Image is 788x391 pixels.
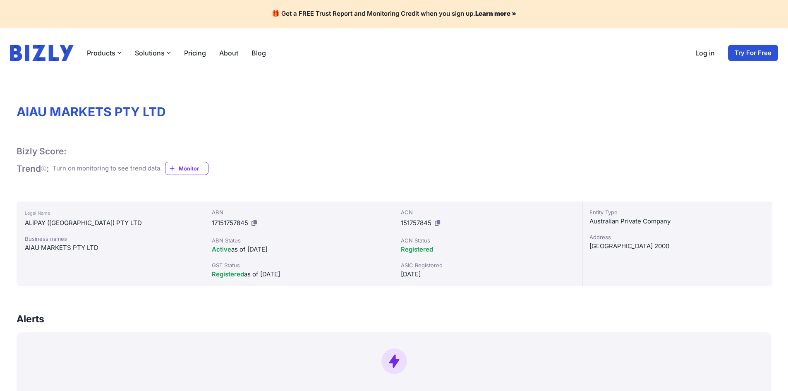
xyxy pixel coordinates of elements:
[212,261,387,269] div: GST Status
[25,218,196,228] div: ALIPAY ([GEOGRAPHIC_DATA]) PTY LTD
[219,48,238,58] a: About
[589,241,764,251] div: [GEOGRAPHIC_DATA] 2000
[589,233,764,241] div: Address
[87,48,122,58] button: Products
[25,235,196,243] div: Business names
[401,208,576,216] div: ACN
[25,243,196,253] div: AIAU MARKETS PTY LTD
[17,104,771,119] h1: AIAU MARKETS PTY LTD
[728,45,778,61] a: Try For Free
[475,10,516,17] a: Learn more »
[212,208,387,216] div: ABN
[212,245,231,253] span: Active
[251,48,266,58] a: Blog
[401,261,576,269] div: ASIC Registered
[212,270,244,278] span: Registered
[53,164,162,173] div: Turn on monitoring to see trend data.
[212,269,387,279] div: as of [DATE]
[589,208,764,216] div: Entity Type
[401,245,433,253] span: Registered
[179,164,208,173] span: Monitor
[165,162,208,175] a: Monitor
[212,236,387,245] div: ABN Status
[401,269,576,279] div: [DATE]
[212,245,387,254] div: as of [DATE]
[17,146,67,157] h1: Bizly Score:
[17,312,44,326] h3: Alerts
[695,48,715,58] a: Log in
[184,48,206,58] a: Pricing
[401,236,576,245] div: ACN Status
[25,208,196,218] div: Legal Name
[17,163,49,174] h1: Trend :
[135,48,171,58] button: Solutions
[212,219,248,227] span: 17151757845
[401,219,431,227] span: 151757845
[10,10,778,18] h4: 🎁 Get a FREE Trust Report and Monitoring Credit when you sign up.
[589,216,764,226] div: Australian Private Company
